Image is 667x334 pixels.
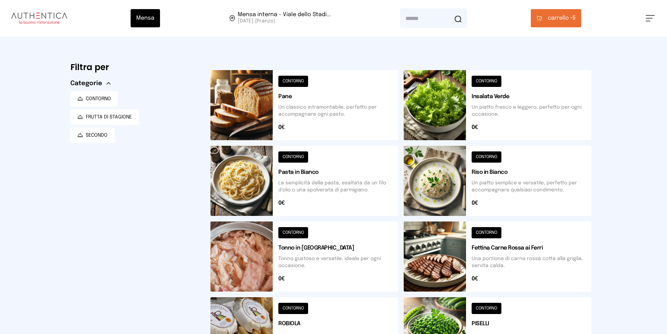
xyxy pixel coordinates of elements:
[70,62,199,73] h6: Filtra per
[70,128,114,143] button: SECONDO
[86,95,111,102] span: CONTORNO
[11,13,67,24] img: logo.8f33a47.png
[70,79,111,88] button: Categorie
[238,18,331,25] span: [DATE] (Pranzo)
[531,9,581,27] button: carrello •5
[70,79,102,88] span: Categorie
[548,14,576,22] span: 5
[238,12,331,25] span: Viale dello Stadio, 77, 05100 Terni TR, Italia
[548,14,572,22] span: carrello •
[70,109,139,125] button: FRUTTA DI STAGIONE
[86,132,107,139] span: SECONDO
[86,114,132,121] span: FRUTTA DI STAGIONE
[131,9,160,27] button: Mensa
[70,91,118,107] button: CONTORNO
